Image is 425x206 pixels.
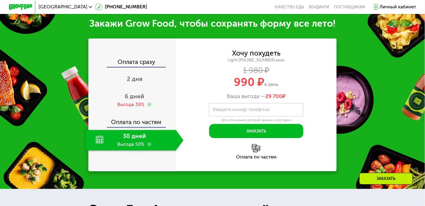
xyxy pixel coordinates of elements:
[309,5,329,9] a: Вендинги
[176,67,337,74] div: 1 980 ₽
[234,75,264,89] span: 990 ₽
[252,144,260,152] img: l6xcnZfty9opOoJh.png
[209,124,303,138] button: Заказать
[265,93,282,99] span: 29 700
[275,5,304,9] a: Качество еды
[334,5,365,9] div: поставщикам
[209,118,303,123] div: Для уточнения деталей заказа и доставки
[232,50,280,56] div: Хочу похудеть
[117,101,145,108] div: Выгода 39%
[125,93,144,100] span: 6 дней
[89,113,176,127] div: Оплата по частям
[176,57,337,63] div: Light [PHONE_NUMBER] ккал
[264,82,278,87] span: в день
[95,3,147,11] a: [PHONE_NUMBER]
[89,59,176,67] div: Оплата сразу
[176,155,337,159] div: Оплата по частям
[379,3,416,11] div: Личный кабинет
[176,93,337,100] div: Ваша выгода —
[213,108,270,111] label: Введите номер телефона
[359,173,413,185] div: Заказать
[38,5,87,9] span: [GEOGRAPHIC_DATA]
[127,75,142,83] span: 2 дня
[265,93,285,100] span: ₽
